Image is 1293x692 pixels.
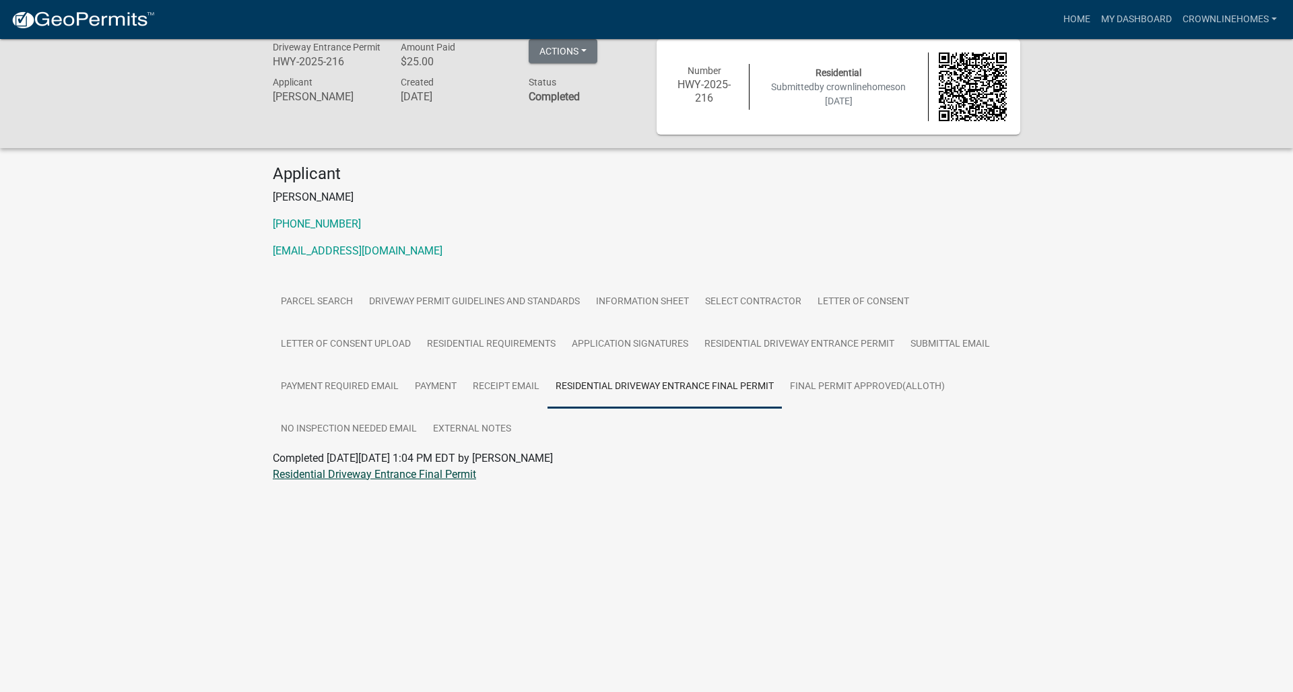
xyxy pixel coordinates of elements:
span: Applicant [273,77,312,88]
a: Parcel search [273,281,361,324]
h6: $25.00 [401,55,508,68]
strong: Completed [529,90,580,103]
span: Created [401,77,434,88]
a: Home [1058,7,1096,32]
a: Residential Requirements [419,323,564,366]
h6: [DATE] [401,90,508,103]
span: Residential [816,67,861,78]
a: Letter of Consent Upload [273,323,419,366]
a: Letter Of Consent [809,281,917,324]
a: Select contractor [697,281,809,324]
a: External Notes [425,408,519,451]
img: QR code [939,53,1007,121]
a: Receipt Email [465,366,548,409]
p: [PERSON_NAME] [273,189,1020,205]
a: Residential Driveway Entrance Final Permit [273,468,476,481]
h4: Applicant [273,164,1020,184]
a: Residential Driveway Entrance Permit [696,323,902,366]
span: Completed [DATE][DATE] 1:04 PM EDT by [PERSON_NAME] [273,452,553,464]
a: crownlinehomes [1177,7,1282,32]
span: Status [529,77,556,88]
a: Payment [407,366,465,409]
h6: HWY-2025-216 [273,55,380,68]
a: Final Permit Approved(AllOth) [782,366,953,409]
a: Residential Driveway Entrance Final Permit [548,366,782,409]
a: Payment Required Email [273,366,407,409]
span: Submitted on [DATE] [771,81,906,106]
h6: [PERSON_NAME] [273,90,380,103]
a: No Inspection Needed Email [273,408,425,451]
a: Information Sheet [588,281,697,324]
a: [PHONE_NUMBER] [273,217,361,230]
span: by crownlinehomes [814,81,895,92]
a: My Dashboard [1096,7,1177,32]
span: Driveway Entrance Permit [273,42,380,53]
span: Amount Paid [401,42,455,53]
a: Driveway Permit Guidelines and Standards [361,281,588,324]
a: Application Signatures [564,323,696,366]
a: Submittal Email [902,323,998,366]
a: [EMAIL_ADDRESS][DOMAIN_NAME] [273,244,442,257]
span: Number [688,65,721,76]
h6: HWY-2025-216 [670,78,739,104]
button: Actions [529,39,597,63]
